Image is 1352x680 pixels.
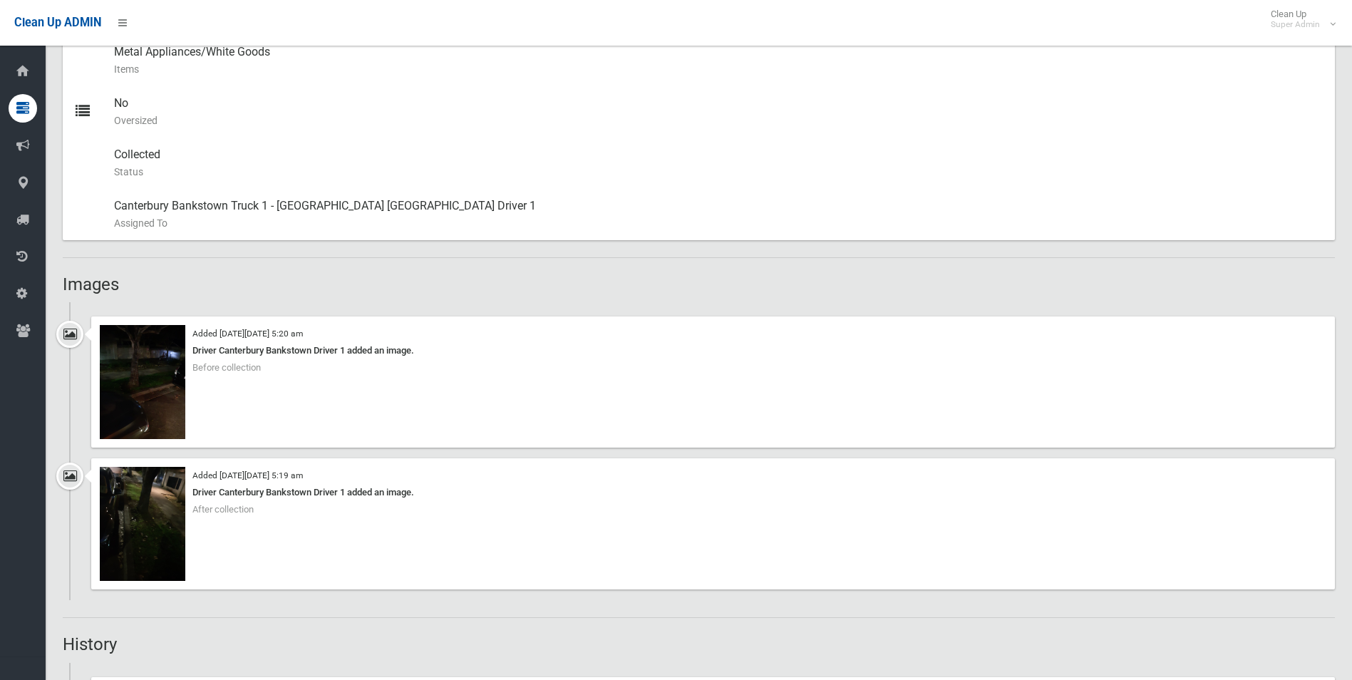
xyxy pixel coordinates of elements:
[100,325,185,439] img: 2025-09-1505.19.564596185540632321872.jpg
[114,112,1323,129] small: Oversized
[63,275,1335,294] h2: Images
[14,16,101,29] span: Clean Up ADMIN
[114,189,1323,240] div: Canterbury Bankstown Truck 1 - [GEOGRAPHIC_DATA] [GEOGRAPHIC_DATA] Driver 1
[1264,9,1334,30] span: Clean Up
[100,342,1326,359] div: Driver Canterbury Bankstown Driver 1 added an image.
[1271,19,1320,30] small: Super Admin
[192,470,303,480] small: Added [DATE][DATE] 5:19 am
[100,484,1326,501] div: Driver Canterbury Bankstown Driver 1 added an image.
[63,635,1335,654] h2: History
[100,467,185,581] img: 2025-09-1505.19.166211565676791776453.jpg
[192,329,303,339] small: Added [DATE][DATE] 5:20 am
[192,504,254,515] span: After collection
[114,61,1323,78] small: Items
[114,86,1323,138] div: No
[114,138,1323,189] div: Collected
[114,215,1323,232] small: Assigned To
[192,362,261,373] span: Before collection
[114,163,1323,180] small: Status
